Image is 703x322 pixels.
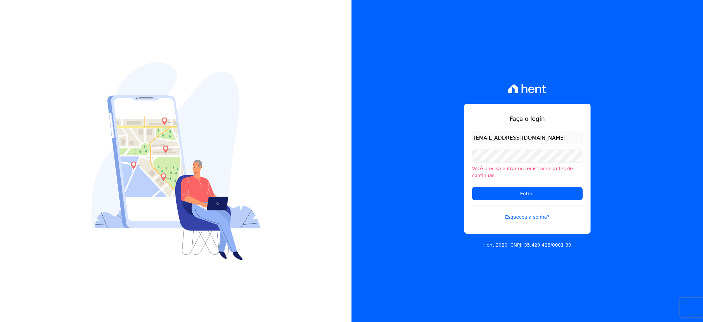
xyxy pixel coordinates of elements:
[91,62,260,260] img: Login
[472,205,583,221] a: Esqueceu a senha?
[483,242,571,249] p: Hent 2020. CNPJ: 35.429.428/0001-39
[472,165,583,179] li: Você precisa entrar ou registrar-se antes de continuar.
[7,300,22,315] iframe: Intercom live chat
[472,114,583,123] h1: Faça o login
[472,131,583,144] input: Email
[472,187,583,200] input: Entrar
